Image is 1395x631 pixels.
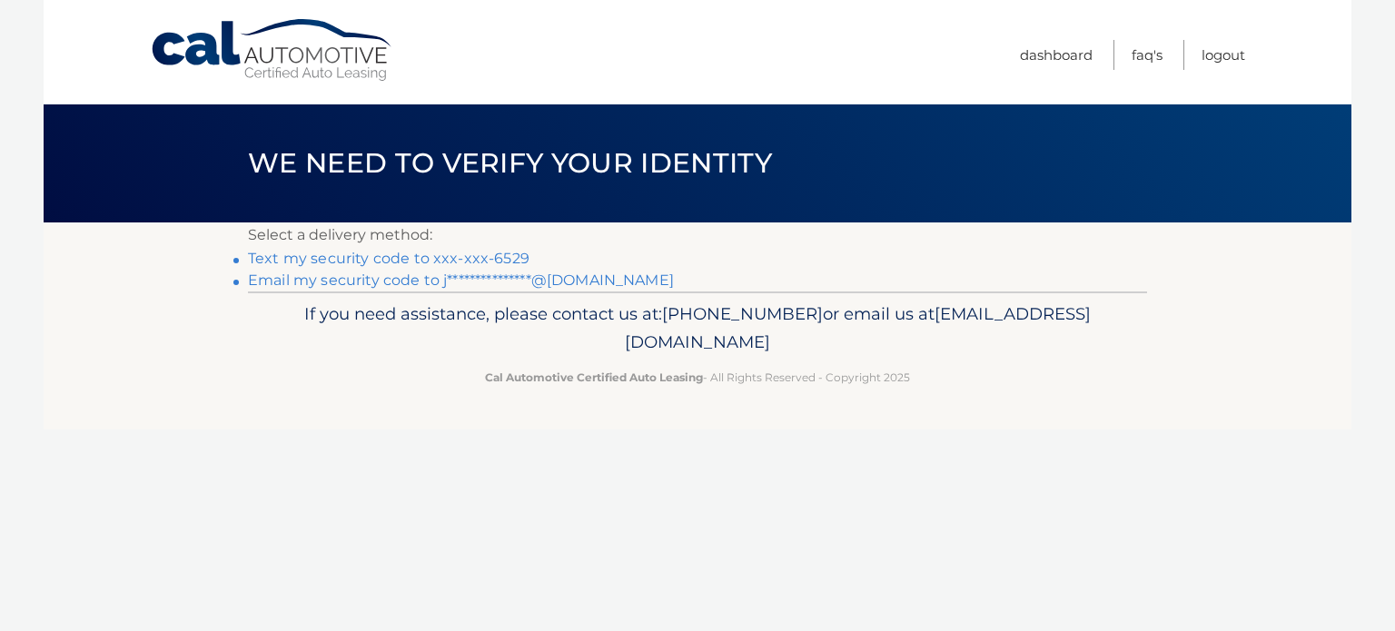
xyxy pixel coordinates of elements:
p: If you need assistance, please contact us at: or email us at [260,300,1135,358]
p: - All Rights Reserved - Copyright 2025 [260,368,1135,387]
p: Select a delivery method: [248,222,1147,248]
span: We need to verify your identity [248,146,772,180]
a: Text my security code to xxx-xxx-6529 [248,250,529,267]
a: FAQ's [1132,40,1162,70]
span: [PHONE_NUMBER] [662,303,823,324]
a: Dashboard [1020,40,1093,70]
a: Logout [1202,40,1245,70]
strong: Cal Automotive Certified Auto Leasing [485,370,703,384]
a: Cal Automotive [150,18,395,83]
